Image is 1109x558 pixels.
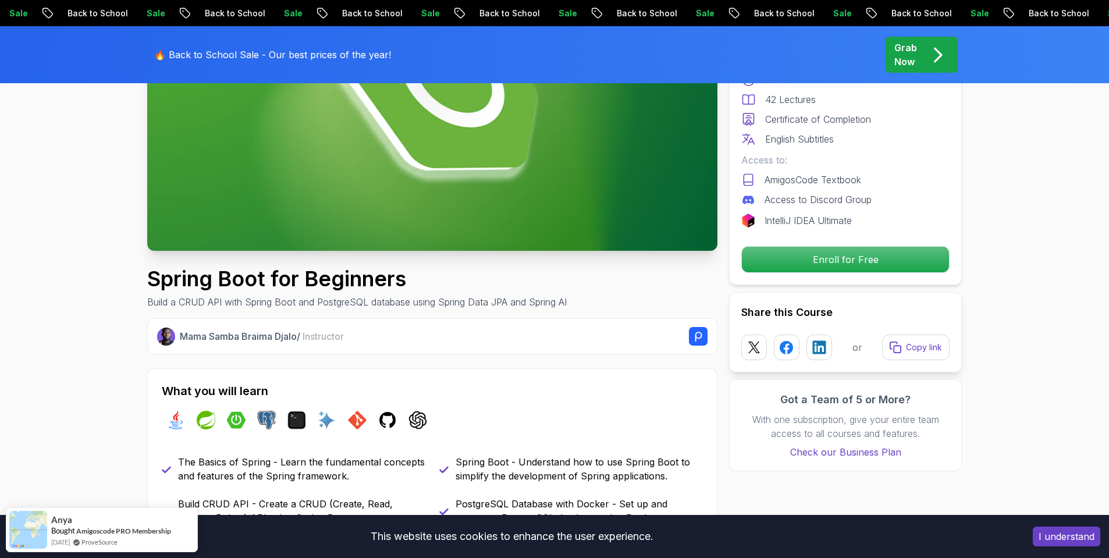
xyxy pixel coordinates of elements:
[1016,8,1095,19] p: Back to School
[456,455,703,483] p: Spring Boot - Understand how to use Spring Boot to simplify the development of Spring applications.
[81,537,118,547] a: ProveSource
[157,328,175,346] img: Nelson Djalo
[683,8,720,19] p: Sale
[162,383,703,399] h2: What you will learn
[55,8,134,19] p: Back to School
[882,335,950,360] button: Copy link
[197,411,215,429] img: spring logo
[329,8,408,19] p: Back to School
[765,112,871,126] p: Certificate of Completion
[765,173,861,187] p: AmigosCode Textbook
[408,8,446,19] p: Sale
[741,8,820,19] p: Back to School
[9,511,47,549] img: provesource social proof notification image
[765,132,834,146] p: English Subtitles
[9,524,1015,549] div: This website uses cookies to enhance the user experience.
[1033,527,1100,546] button: Accept cookies
[958,8,995,19] p: Sale
[178,455,425,483] p: The Basics of Spring - Learn the fundamental concepts and features of the Spring framework.
[741,246,950,273] button: Enroll for Free
[741,304,950,321] h2: Share this Course
[178,497,425,525] p: Build CRUD API - Create a CRUD (Create, Read, Update, Delete) API using Spring Boot.
[467,8,546,19] p: Back to School
[154,48,391,62] p: 🔥 Back to School Sale - Our best prices of the year!
[604,8,683,19] p: Back to School
[456,497,703,525] p: PostgreSQL Database with Docker - Set up and manage a PostgreSQL database using Docker.
[303,330,344,342] span: Instructor
[51,515,72,525] span: Anya
[765,193,872,207] p: Access to Discord Group
[765,93,816,106] p: 42 Lectures
[287,411,306,429] img: terminal logo
[765,214,852,228] p: IntelliJ IDEA Ultimate
[378,411,397,429] img: github logo
[852,340,862,354] p: or
[180,329,344,343] p: Mama Samba Braima Djalo /
[76,526,171,536] a: Amigoscode PRO Membership
[906,342,942,353] p: Copy link
[741,153,950,167] p: Access to:
[257,411,276,429] img: postgres logo
[227,411,246,429] img: spring-boot logo
[741,413,950,440] p: With one subscription, give your entire team access to all courses and features.
[318,411,336,429] img: ai logo
[408,411,427,429] img: chatgpt logo
[546,8,583,19] p: Sale
[741,445,950,459] a: Check our Business Plan
[742,247,949,272] p: Enroll for Free
[147,267,567,290] h1: Spring Boot for Beginners
[741,392,950,408] h3: Got a Team of 5 or More?
[348,411,367,429] img: git logo
[741,214,755,228] img: jetbrains logo
[51,526,75,535] span: Bought
[134,8,171,19] p: Sale
[820,8,858,19] p: Sale
[192,8,271,19] p: Back to School
[879,8,958,19] p: Back to School
[51,537,70,547] span: [DATE]
[894,41,917,69] p: Grab Now
[147,295,567,309] p: Build a CRUD API with Spring Boot and PostgreSQL database using Spring Data JPA and Spring AI
[271,8,308,19] p: Sale
[166,411,185,429] img: java logo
